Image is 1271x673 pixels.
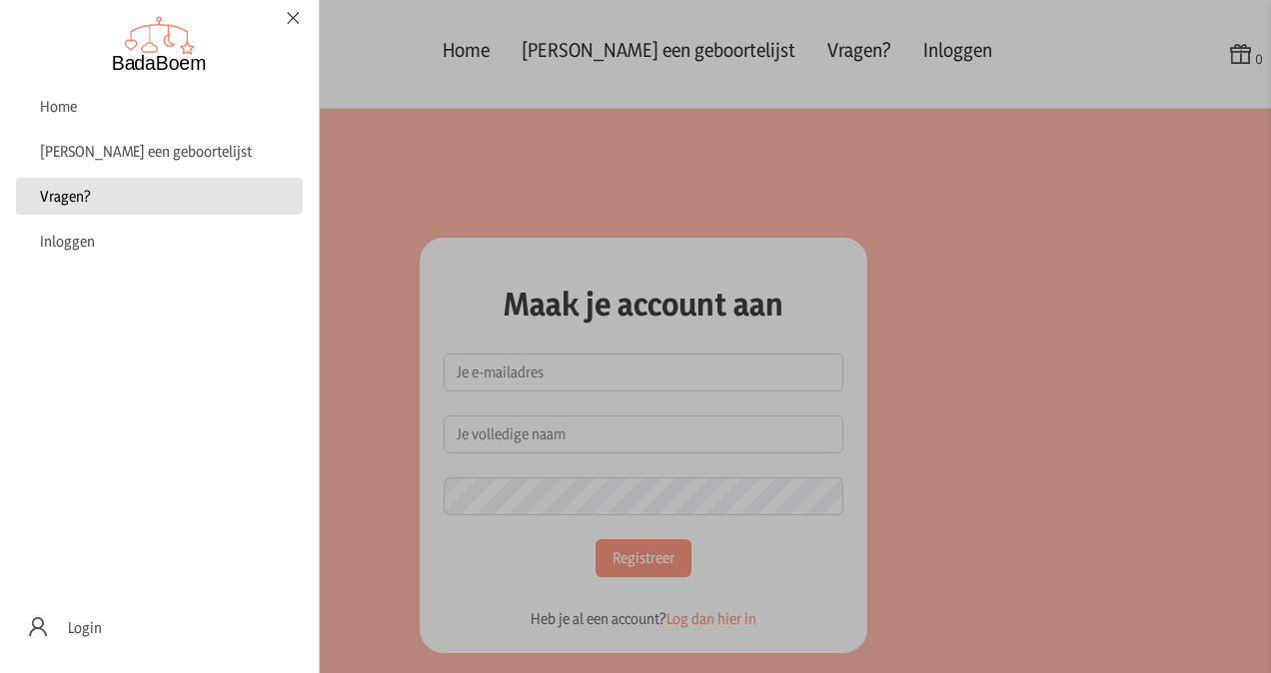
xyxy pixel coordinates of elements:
span: Home [40,97,77,116]
img: Badaboem [112,16,208,72]
span: Login [68,617,102,638]
span: [PERSON_NAME] een geboortelijst [40,142,252,161]
a: [PERSON_NAME] een geboortelijst [16,133,303,170]
a: Login [16,605,303,649]
a: Inloggen [16,223,303,260]
a: Home [16,88,303,125]
span: Inloggen [40,232,95,251]
span: Vragen? [40,187,91,206]
a: Vragen? [16,178,303,215]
